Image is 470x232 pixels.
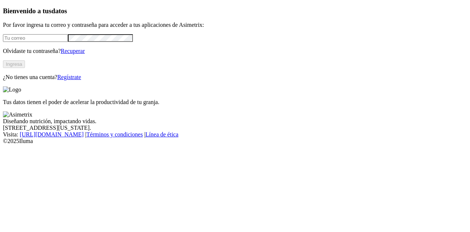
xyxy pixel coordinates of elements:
a: Línea de ética [145,131,178,138]
p: Olvidaste tu contraseña? [3,48,467,54]
div: Visita : | | [3,131,467,138]
a: [URL][DOMAIN_NAME] [20,131,84,138]
input: Tu correo [3,34,68,42]
div: [STREET_ADDRESS][US_STATE]. [3,125,467,131]
div: Diseñando nutrición, impactando vidas. [3,118,467,125]
p: Por favor ingresa tu correo y contraseña para acceder a tus aplicaciones de Asimetrix: [3,22,467,28]
a: Términos y condiciones [86,131,143,138]
a: Regístrate [57,74,81,80]
h3: Bienvenido a tus [3,7,467,15]
div: © 2025 Iluma [3,138,467,144]
img: Asimetrix [3,111,32,118]
p: ¿No tienes una cuenta? [3,74,467,81]
button: Ingresa [3,60,25,68]
span: datos [51,7,67,15]
img: Logo [3,86,21,93]
p: Tus datos tienen el poder de acelerar la productividad de tu granja. [3,99,467,106]
a: Recuperar [61,48,85,54]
